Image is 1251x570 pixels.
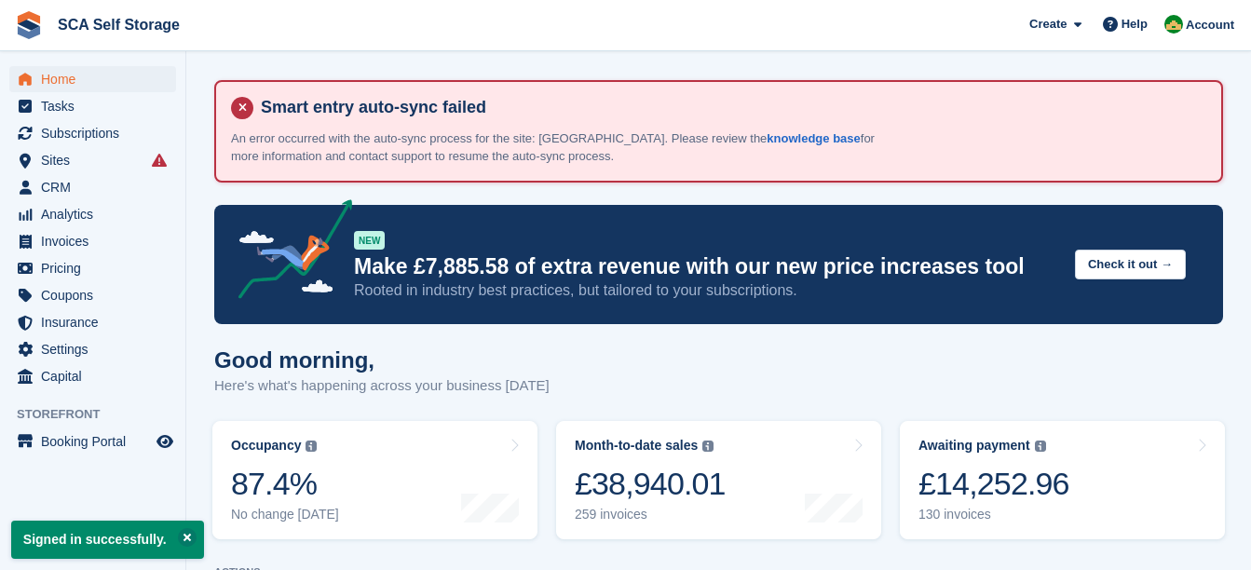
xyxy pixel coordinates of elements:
[41,309,153,335] span: Insurance
[900,421,1225,539] a: Awaiting payment £14,252.96 130 invoices
[50,9,187,40] a: SCA Self Storage
[41,428,153,455] span: Booking Portal
[15,11,43,39] img: stora-icon-8386f47178a22dfd0bd8f6a31ec36ba5ce8667c1dd55bd0f319d3a0aa187defe.svg
[41,363,153,389] span: Capital
[9,255,176,281] a: menu
[918,465,1069,503] div: £14,252.96
[41,255,153,281] span: Pricing
[9,363,176,389] a: menu
[9,120,176,146] a: menu
[9,174,176,200] a: menu
[702,441,714,452] img: icon-info-grey-7440780725fd019a000dd9b08b2336e03edf1995a4989e88bcd33f0948082b44.svg
[17,405,185,424] span: Storefront
[1029,15,1067,34] span: Create
[918,438,1030,454] div: Awaiting payment
[214,347,550,373] h1: Good morning,
[575,438,698,454] div: Month-to-date sales
[1186,16,1234,34] span: Account
[9,428,176,455] a: menu
[575,507,726,522] div: 259 invoices
[556,421,881,539] a: Month-to-date sales £38,940.01 259 invoices
[9,309,176,335] a: menu
[41,120,153,146] span: Subscriptions
[41,336,153,362] span: Settings
[9,282,176,308] a: menu
[152,153,167,168] i: Smart entry sync failures have occurred
[231,438,301,454] div: Occupancy
[11,521,204,559] p: Signed in successfully.
[41,174,153,200] span: CRM
[231,507,339,522] div: No change [DATE]
[41,201,153,227] span: Analytics
[918,507,1069,522] div: 130 invoices
[354,280,1060,301] p: Rooted in industry best practices, but tailored to your subscriptions.
[253,97,1206,118] h4: Smart entry auto-sync failed
[354,231,385,250] div: NEW
[41,93,153,119] span: Tasks
[231,129,883,166] p: An error occurred with the auto-sync process for the site: [GEOGRAPHIC_DATA]. Please review the f...
[1035,441,1046,452] img: icon-info-grey-7440780725fd019a000dd9b08b2336e03edf1995a4989e88bcd33f0948082b44.svg
[154,430,176,453] a: Preview store
[41,282,153,308] span: Coupons
[9,201,176,227] a: menu
[214,375,550,397] p: Here's what's happening across your business [DATE]
[231,465,339,503] div: 87.4%
[306,441,317,452] img: icon-info-grey-7440780725fd019a000dd9b08b2336e03edf1995a4989e88bcd33f0948082b44.svg
[41,66,153,92] span: Home
[575,465,726,503] div: £38,940.01
[9,147,176,173] a: menu
[9,228,176,254] a: menu
[212,421,537,539] a: Occupancy 87.4% No change [DATE]
[9,336,176,362] a: menu
[9,66,176,92] a: menu
[1075,250,1186,280] button: Check it out →
[354,253,1060,280] p: Make £7,885.58 of extra revenue with our new price increases tool
[767,131,860,145] a: knowledge base
[41,147,153,173] span: Sites
[223,199,353,305] img: price-adjustments-announcement-icon-8257ccfd72463d97f412b2fc003d46551f7dbcb40ab6d574587a9cd5c0d94...
[9,93,176,119] a: menu
[41,228,153,254] span: Invoices
[1122,15,1148,34] span: Help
